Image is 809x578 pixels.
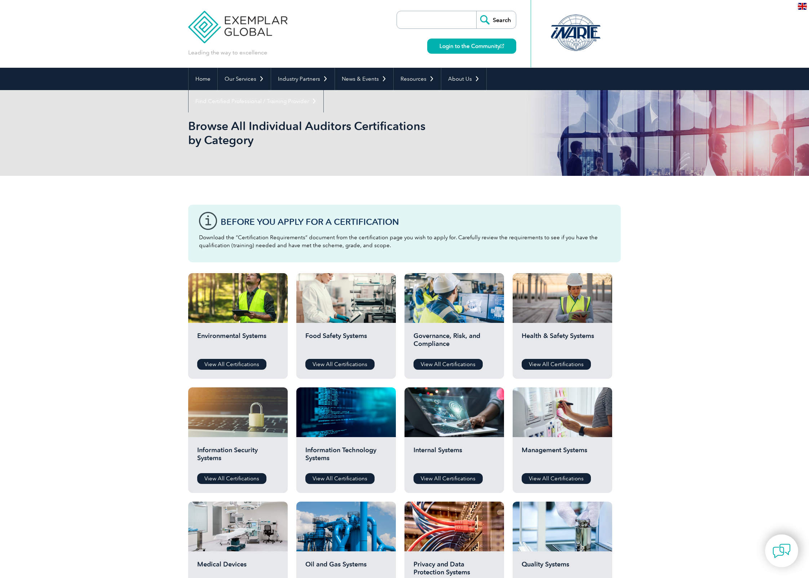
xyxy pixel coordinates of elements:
[305,359,375,370] a: View All Certifications
[414,332,495,354] h2: Governance, Risk, and Compliance
[522,446,603,468] h2: Management Systems
[199,234,610,249] p: Download the “Certification Requirements” document from the certification page you wish to apply ...
[414,473,483,484] a: View All Certifications
[394,68,441,90] a: Resources
[197,332,279,354] h2: Environmental Systems
[427,39,516,54] a: Login to the Community
[476,11,516,28] input: Search
[189,90,323,112] a: Find Certified Professional / Training Provider
[188,49,267,57] p: Leading the way to excellence
[522,332,603,354] h2: Health & Safety Systems
[798,3,807,10] img: en
[441,68,486,90] a: About Us
[197,359,266,370] a: View All Certifications
[305,332,387,354] h2: Food Safety Systems
[197,446,279,468] h2: Information Security Systems
[305,473,375,484] a: View All Certifications
[522,359,591,370] a: View All Certifications
[414,359,483,370] a: View All Certifications
[189,68,217,90] a: Home
[305,446,387,468] h2: Information Technology Systems
[197,473,266,484] a: View All Certifications
[414,446,495,468] h2: Internal Systems
[218,68,271,90] a: Our Services
[188,119,465,147] h1: Browse All Individual Auditors Certifications by Category
[335,68,393,90] a: News & Events
[221,217,610,226] h3: Before You Apply For a Certification
[271,68,335,90] a: Industry Partners
[522,473,591,484] a: View All Certifications
[500,44,504,48] img: open_square.png
[773,542,791,560] img: contact-chat.png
